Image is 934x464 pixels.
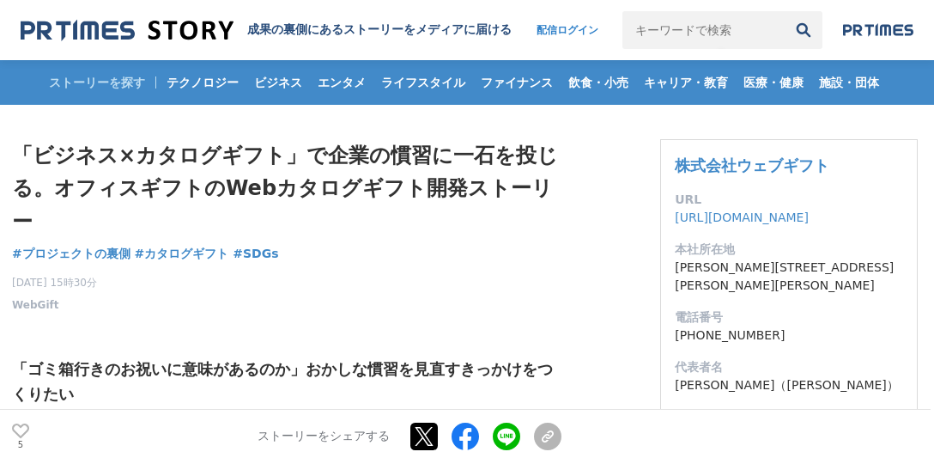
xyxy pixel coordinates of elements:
span: ビジネス [247,75,309,90]
span: #カタログギフト [135,246,229,261]
a: ビジネス [247,60,309,105]
h3: 「ゴミ箱行きのお祝いに意味があるのか」おかしな慣習を見直すきっかけをつくりたい [12,357,561,407]
span: ライフスタイル [374,75,472,90]
span: #プロジェクトの裏側 [12,246,130,261]
a: 配信ログイン [519,11,616,49]
span: #SDGs [233,246,278,261]
dt: 上場 [675,408,903,426]
dt: URL [675,191,903,209]
span: キャリア・教育 [637,75,735,90]
dd: [PERSON_NAME][STREET_ADDRESS][PERSON_NAME][PERSON_NAME] [675,259,903,295]
p: 5 [12,441,29,449]
button: 検索 [785,11,822,49]
h2: 成果の裏側にあるストーリーをメディアに届ける [247,22,512,38]
a: WebGift [12,297,58,313]
dd: [PERSON_NAME]（[PERSON_NAME]） [675,376,903,394]
span: 飲食・小売 [561,75,635,90]
img: prtimes [843,23,913,37]
a: ライフスタイル [374,60,472,105]
dd: [PHONE_NUMBER] [675,327,903,345]
img: 成果の裏側にあるストーリーをメディアに届ける [21,19,233,42]
h1: 「ビジネス×カタログギフト」で企業の慣習に一石を投じる。オフィスギフトのWebカタログギフト開発ストーリー [12,139,561,238]
p: ストーリーをシェアする [258,430,390,445]
a: 成果の裏側にあるストーリーをメディアに届ける 成果の裏側にあるストーリーをメディアに届ける [21,19,512,42]
a: キャリア・教育 [637,60,735,105]
a: テクノロジー [160,60,246,105]
input: キーワードで検索 [622,11,785,49]
dt: 代表者名 [675,358,903,376]
a: #カタログギフト [135,245,229,263]
a: ファイナンス [474,60,560,105]
a: 飲食・小売 [561,60,635,105]
dt: 本社所在地 [675,241,903,259]
span: 施設・団体 [812,75,886,90]
a: 施設・団体 [812,60,886,105]
span: 医療・健康 [737,75,810,90]
a: #プロジェクトの裏側 [12,245,130,263]
a: #SDGs [233,245,278,263]
span: テクノロジー [160,75,246,90]
span: エンタメ [311,75,373,90]
dt: 電話番号 [675,308,903,327]
a: 株式会社ウェブギフト [675,156,829,174]
a: [URL][DOMAIN_NAME] [675,211,809,224]
span: [DATE] 15時30分 [12,275,97,290]
span: ファイナンス [474,75,560,90]
a: エンタメ [311,60,373,105]
a: 医療・健康 [737,60,810,105]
